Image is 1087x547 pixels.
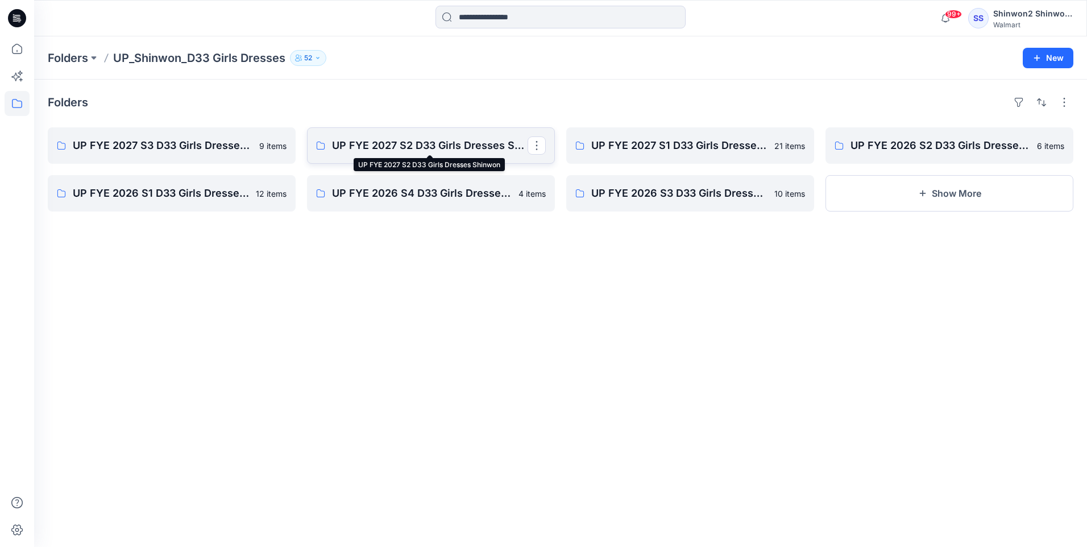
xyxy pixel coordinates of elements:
a: UP FYE 2026 S4 D33 Girls Dresses Shinwon4 items [307,175,555,212]
p: UP FYE 2026 S1 D33 Girls Dresses Shinwon [73,185,249,201]
p: 12 items [256,188,287,200]
a: UP FYE 2026 S3 D33 Girls Dresses Shinwon10 items [566,175,814,212]
a: UP FYE 2026 S1 D33 Girls Dresses Shinwon12 items [48,175,296,212]
p: 6 items [1037,140,1064,152]
span: 99+ [945,10,962,19]
p: UP FYE 2026 S3 D33 Girls Dresses Shinwon [591,185,767,201]
div: Shinwon2 Shinwon2 [993,7,1073,20]
p: UP FYE 2027 S1 D33 Girls Dresses Shinwon [591,138,767,154]
p: 52 [304,52,312,64]
button: 52 [290,50,326,66]
button: New [1023,48,1073,68]
a: UP FYE 2027 S2 D33 Girls Dresses Shinwon [307,127,555,164]
a: Folders [48,50,88,66]
p: 21 items [774,140,805,152]
p: 10 items [774,188,805,200]
p: UP FYE 2027 S2 D33 Girls Dresses Shinwon [332,138,528,154]
div: Walmart [993,20,1073,29]
p: 9 items [259,140,287,152]
p: UP FYE 2026 S2 D33 Girls Dresses Shinwon [850,138,1030,154]
p: 4 items [518,188,546,200]
p: UP FYE 2026 S4 D33 Girls Dresses Shinwon [332,185,512,201]
a: UP FYE 2027 S1 D33 Girls Dresses Shinwon21 items [566,127,814,164]
p: UP FYE 2027 S3 D33 Girls Dresses Shinwon [73,138,252,154]
h4: Folders [48,96,88,109]
div: SS [968,8,989,28]
a: UP FYE 2027 S3 D33 Girls Dresses Shinwon9 items [48,127,296,164]
a: UP FYE 2026 S2 D33 Girls Dresses Shinwon6 items [825,127,1073,164]
p: UP_Shinwon_D33 Girls Dresses [113,50,285,66]
button: Show More [825,175,1073,212]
